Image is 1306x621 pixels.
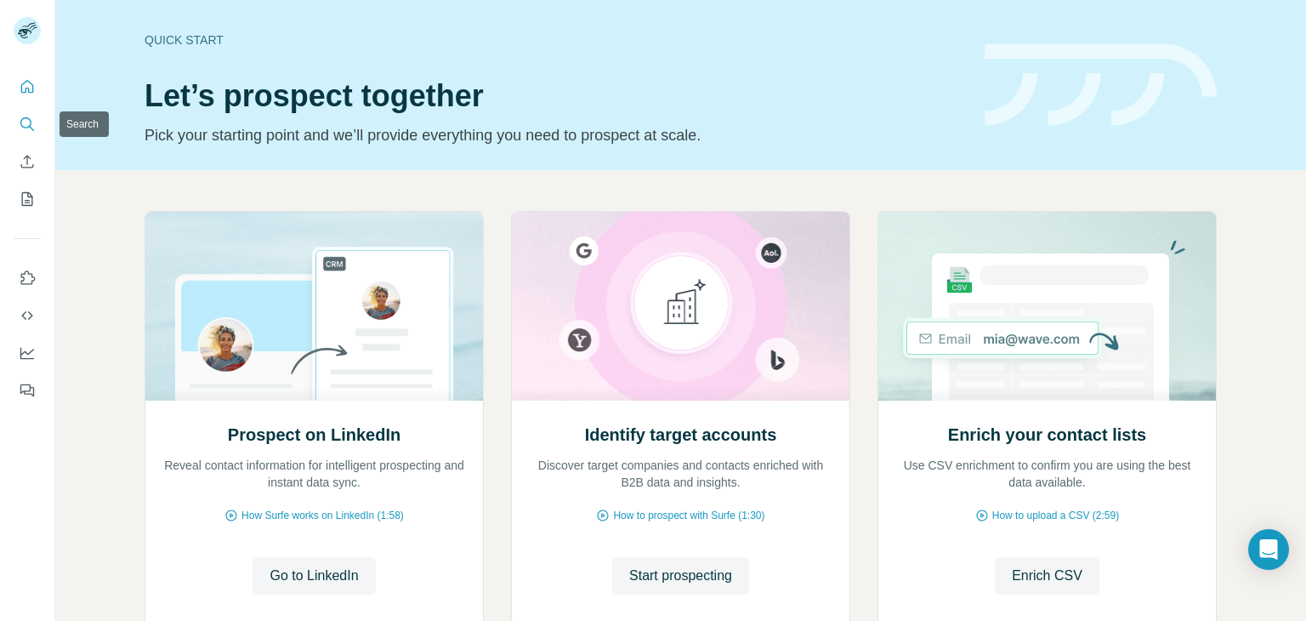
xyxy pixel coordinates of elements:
[895,457,1199,491] p: Use CSV enrichment to confirm you are using the best data available.
[14,109,41,140] button: Search
[145,123,964,147] p: Pick your starting point and we’ll provide everything you need to prospect at scale.
[253,557,375,595] button: Go to LinkedIn
[14,300,41,331] button: Use Surfe API
[877,212,1217,401] img: Enrich your contact lists
[145,31,964,48] div: Quick start
[14,338,41,368] button: Dashboard
[145,212,484,401] img: Prospect on LinkedIn
[14,146,41,177] button: Enrich CSV
[629,566,732,586] span: Start prospecting
[14,375,41,406] button: Feedback
[529,457,832,491] p: Discover target companies and contacts enriched with B2B data and insights.
[145,79,964,113] h1: Let’s prospect together
[14,184,41,214] button: My lists
[511,212,850,401] img: Identify target accounts
[995,557,1099,595] button: Enrich CSV
[985,44,1217,127] img: banner
[613,508,764,523] span: How to prospect with Surfe (1:30)
[585,423,777,447] h2: Identify target accounts
[14,71,41,102] button: Quick start
[162,457,466,491] p: Reveal contact information for intelligent prospecting and instant data sync.
[1248,529,1289,570] div: Open Intercom Messenger
[1012,566,1082,586] span: Enrich CSV
[228,423,400,447] h2: Prospect on LinkedIn
[14,263,41,293] button: Use Surfe on LinkedIn
[270,566,358,586] span: Go to LinkedIn
[992,508,1119,523] span: How to upload a CSV (2:59)
[241,508,404,523] span: How Surfe works on LinkedIn (1:58)
[948,423,1146,447] h2: Enrich your contact lists
[612,557,749,595] button: Start prospecting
